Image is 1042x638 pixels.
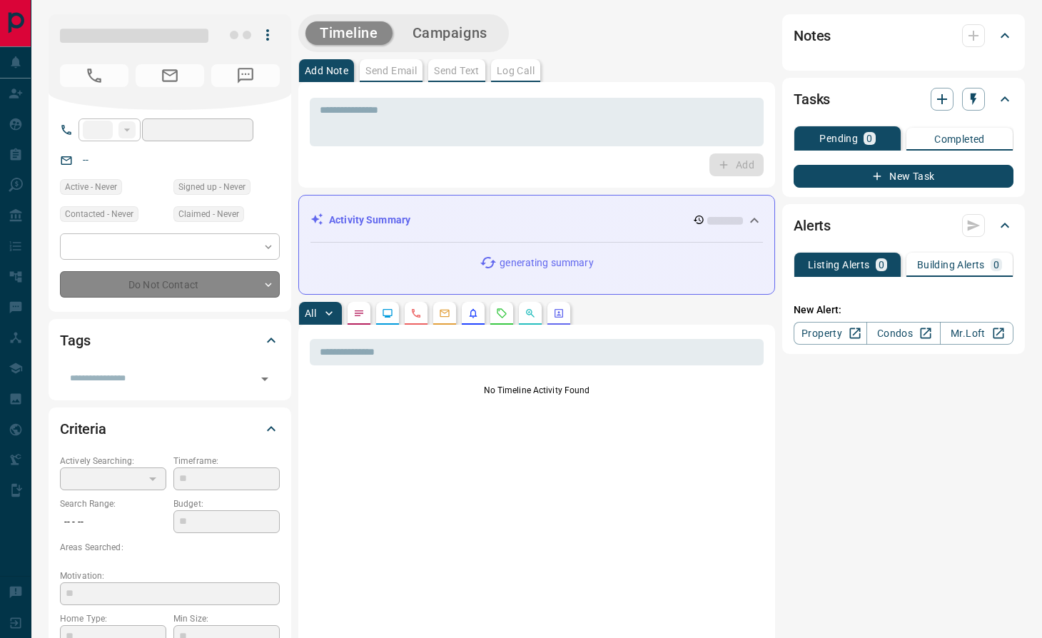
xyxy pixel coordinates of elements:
[496,308,507,319] svg: Requests
[410,308,422,319] svg: Calls
[173,455,280,467] p: Timeframe:
[794,19,1013,53] div: Notes
[60,417,106,440] h2: Criteria
[60,271,280,298] div: Do Not Contact
[353,308,365,319] svg: Notes
[794,322,867,345] a: Property
[500,255,593,270] p: generating summary
[794,88,830,111] h2: Tasks
[866,322,940,345] a: Condos
[83,154,88,166] a: --
[305,21,393,45] button: Timeline
[439,308,450,319] svg: Emails
[211,64,280,87] span: No Number
[65,207,133,221] span: Contacted - Never
[382,308,393,319] svg: Lead Browsing Activity
[310,384,764,397] p: No Timeline Activity Found
[173,497,280,510] p: Budget:
[917,260,985,270] p: Building Alerts
[178,207,239,221] span: Claimed - Never
[553,308,565,319] svg: Agent Actions
[794,303,1013,318] p: New Alert:
[60,455,166,467] p: Actively Searching:
[808,260,870,270] p: Listing Alerts
[934,134,985,144] p: Completed
[398,21,502,45] button: Campaigns
[940,322,1013,345] a: Mr.Loft
[794,208,1013,243] div: Alerts
[794,24,831,47] h2: Notes
[329,213,410,228] p: Activity Summary
[60,64,128,87] span: No Number
[60,323,280,358] div: Tags
[794,82,1013,116] div: Tasks
[819,133,858,143] p: Pending
[305,66,348,76] p: Add Note
[60,612,166,625] p: Home Type:
[467,308,479,319] svg: Listing Alerts
[60,412,280,446] div: Criteria
[60,497,166,510] p: Search Range:
[65,180,117,194] span: Active - Never
[305,308,316,318] p: All
[255,369,275,389] button: Open
[136,64,204,87] span: No Email
[993,260,999,270] p: 0
[866,133,872,143] p: 0
[794,214,831,237] h2: Alerts
[60,569,280,582] p: Motivation:
[60,541,280,554] p: Areas Searched:
[879,260,884,270] p: 0
[794,165,1013,188] button: New Task
[173,612,280,625] p: Min Size:
[60,510,166,534] p: -- - --
[310,207,763,233] div: Activity Summary
[178,180,246,194] span: Signed up - Never
[60,329,90,352] h2: Tags
[525,308,536,319] svg: Opportunities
